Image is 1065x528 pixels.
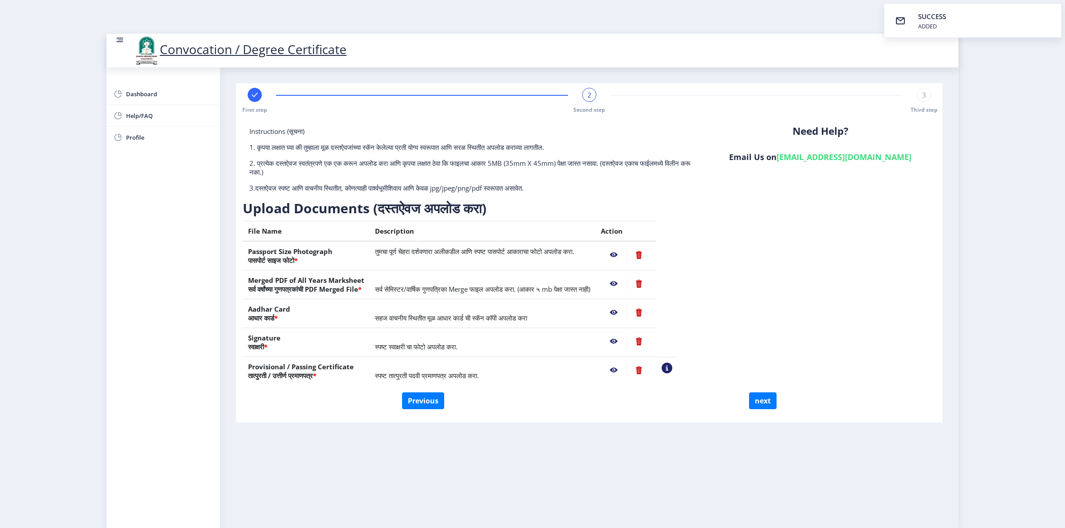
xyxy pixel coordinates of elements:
nb-action: View File [601,247,627,263]
nb-action: View File [601,333,627,349]
span: 2 [588,90,592,99]
nb-action: View File [601,305,627,321]
h6: Email Us on [711,152,929,162]
span: सहज वाचनीय स्थितीत मूळ आधार कार्ड ची स्कॅन कॉपी अपलोड करा [375,313,527,322]
nb-action: Delete File [627,333,651,349]
button: Previous [402,392,444,409]
a: Profile [106,127,220,148]
span: Profile [126,132,213,143]
span: Instructions (सूचना) [249,127,304,136]
th: Provisional / Passing Certificate तात्पुरती / उत्तीर्ण प्रमाणपत्र [243,357,370,386]
th: Passport Size Photograph पासपोर्ट साइज फोटो [243,241,370,270]
p: 2. प्रत्येक दस्तऐवज स्वतंत्रपणे एक एक करून अपलोड करा आणि कृपया लक्षात ठेवा कि फाइलचा आकार 5MB (35... [249,159,698,176]
span: Third step [911,106,938,113]
th: Signature स्वाक्षरी [243,328,370,357]
th: Description [370,221,596,242]
th: Aadhar Card आधार कार्ड [243,299,370,328]
span: स्पष्ट स्वाक्षरी चा फोटो अपलोड करा. [375,342,458,351]
span: स्पष्ट तात्पुरती पदवी प्रमाणपत्र अपलोड करा. [375,371,479,380]
nb-action: View Sample PDC [662,363,672,373]
nb-action: View File [601,276,627,292]
nb-action: Delete File [627,276,651,292]
button: next [749,392,777,409]
b: Need Help? [793,124,848,138]
span: Second step [573,106,605,113]
nb-action: View File [601,362,627,378]
a: [EMAIL_ADDRESS][DOMAIN_NAME] [777,152,911,162]
span: Dashboard [126,89,213,99]
img: logo [133,35,160,66]
div: ADDED [918,22,948,30]
nb-action: Delete File [627,362,651,378]
a: Dashboard [106,83,220,105]
td: तुमचा पूर्ण चेहरा दर्शवणारा अलीकडील आणि स्पष्ट पासपोर्ट आकाराचा फोटो अपलोड करा. [370,241,596,270]
th: Merged PDF of All Years Marksheet सर्व वर्षांच्या गुणपत्रकांची PDF Merged File [243,270,370,299]
span: First step [242,106,267,113]
p: 1. कृपया लक्षात घ्या की तुम्हाला मूळ दस्तऐवजांच्या स्कॅन केलेल्या प्रती योग्य स्वरूपात आणि सरळ स्... [249,143,698,152]
th: File Name [243,221,370,242]
p: 3.दस्तऐवज स्पष्ट आणि वाचनीय स्थितीत, कोणत्याही पार्श्वभूमीशिवाय आणि केवळ jpg/jpeg/png/pdf स्वरूपा... [249,184,698,192]
th: Action [596,221,656,242]
span: 3 [922,90,926,99]
nb-action: Delete File [627,305,651,321]
a: Help/FAQ [106,105,220,126]
span: Help/FAQ [126,110,213,121]
span: SUCCESS [918,12,946,21]
h3: Upload Documents (दस्तऐवज अपलोड करा) [243,199,678,217]
a: Convocation / Degree Certificate [133,41,347,58]
span: सर्व सेमिस्टर/वार्षिक गुणपत्रिका Merge फाइल अपलोड करा. (आकार ५ mb पेक्षा जास्त नाही) [375,285,590,293]
nb-action: Delete File [627,247,651,263]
